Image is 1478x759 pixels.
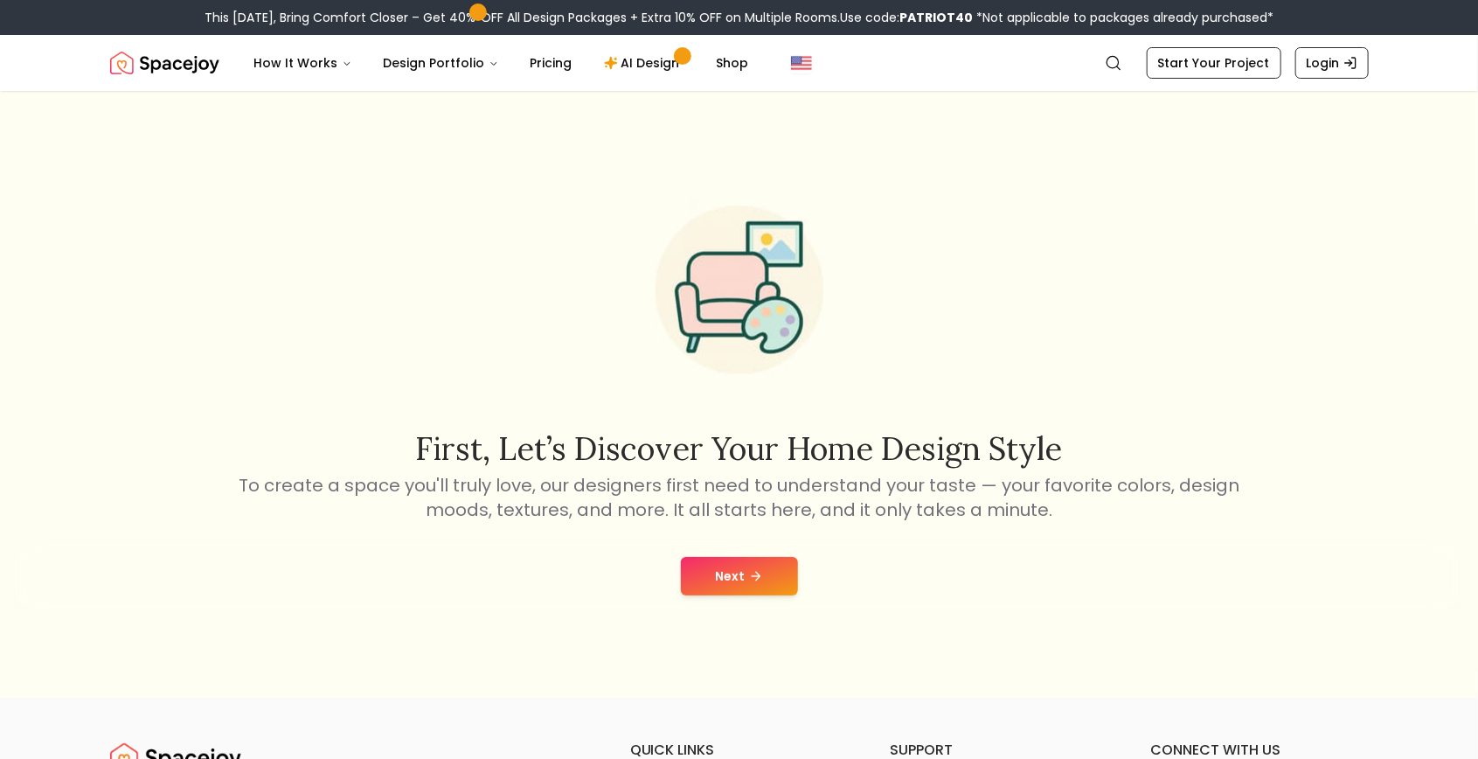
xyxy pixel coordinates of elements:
nav: Main [240,45,763,80]
button: How It Works [240,45,366,80]
span: Use code: [840,9,973,26]
div: This [DATE], Bring Comfort Closer – Get 40% OFF All Design Packages + Extra 10% OFF on Multiple R... [205,9,1273,26]
button: Next [681,557,798,595]
a: Shop [703,45,763,80]
a: Start Your Project [1147,47,1281,79]
a: Pricing [517,45,586,80]
a: Login [1295,47,1369,79]
p: To create a space you'll truly love, our designers first need to understand your taste — your fav... [236,473,1243,522]
img: Spacejoy Logo [110,45,219,80]
img: United States [791,52,812,73]
h2: First, let’s discover your home design style [236,431,1243,466]
nav: Global [110,35,1369,91]
a: AI Design [590,45,699,80]
button: Design Portfolio [370,45,513,80]
img: Start Style Quiz Illustration [628,178,851,402]
b: PATRIOT40 [899,9,973,26]
a: Spacejoy [110,45,219,80]
span: *Not applicable to packages already purchased* [973,9,1273,26]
